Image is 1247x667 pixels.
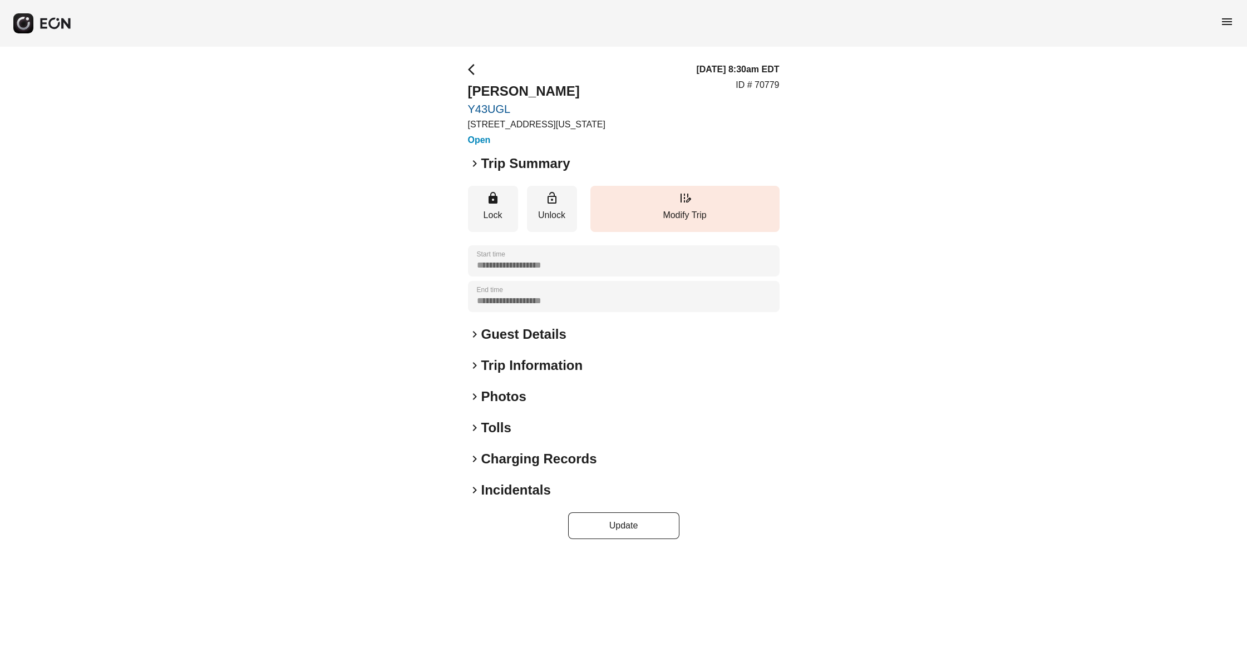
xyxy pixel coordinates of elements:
p: ID # 70779 [736,78,779,92]
button: Unlock [527,186,577,232]
h2: [PERSON_NAME] [468,82,605,100]
span: edit_road [678,191,692,205]
h3: Open [468,134,605,147]
h2: Guest Details [481,325,566,343]
h2: Photos [481,388,526,406]
p: Lock [474,209,512,222]
h3: [DATE] 8:30am EDT [696,63,779,76]
span: menu [1220,15,1234,28]
span: keyboard_arrow_right [468,421,481,434]
button: Lock [468,186,518,232]
span: lock_open [545,191,559,205]
p: Modify Trip [596,209,774,222]
p: [STREET_ADDRESS][US_STATE] [468,118,605,131]
span: keyboard_arrow_right [468,328,481,341]
h2: Incidentals [481,481,551,499]
p: Unlock [533,209,571,222]
h2: Tolls [481,419,511,437]
span: arrow_back_ios [468,63,481,76]
span: keyboard_arrow_right [468,359,481,372]
h2: Trip Information [481,357,583,374]
span: keyboard_arrow_right [468,390,481,403]
span: keyboard_arrow_right [468,157,481,170]
button: Modify Trip [590,186,780,232]
button: Update [568,512,679,539]
h2: Charging Records [481,450,597,468]
h2: Trip Summary [481,155,570,172]
a: Y43UGL [468,102,605,116]
span: lock [486,191,500,205]
span: keyboard_arrow_right [468,452,481,466]
span: keyboard_arrow_right [468,483,481,497]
